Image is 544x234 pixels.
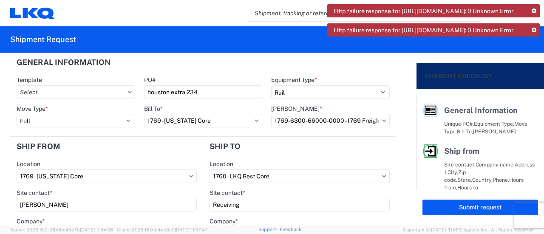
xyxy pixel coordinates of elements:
span: Country, [472,177,493,183]
label: Location [210,160,233,168]
span: [DATE] 11:37:47 [175,227,208,232]
span: Server: 2025.16.0-21b0bc45e7b [10,227,113,232]
input: Select [271,114,390,127]
label: Move Type [17,105,48,113]
label: Equipment Type [271,76,317,84]
input: Select [210,169,390,183]
span: Hours to [457,184,478,191]
button: Submit request [422,200,538,215]
span: Company name, [476,161,515,168]
span: Client: 2025.16.0-b4dc8a9 [117,227,208,232]
h2: General Information [17,58,110,67]
a: Support [258,227,280,232]
input: Shipment, tracking or reference number [248,5,468,21]
a: Feedback [280,227,301,232]
label: Site contact [17,189,52,197]
label: Site contact [210,189,245,197]
input: Select [17,85,135,99]
span: Bill To, [457,128,473,135]
label: Bill To [144,105,163,113]
label: Template [17,76,42,84]
span: Http failure response for [URL][DOMAIN_NAME]: 0 Unknown Error [334,7,513,15]
label: Company [17,217,45,225]
label: PO# [144,76,156,84]
label: [PERSON_NAME] [271,105,322,113]
h2: Shipment Request [10,34,76,45]
span: City, [448,169,458,175]
span: Site contact, [444,161,476,168]
h2: Ship to [210,142,241,151]
span: Ship from [444,147,479,155]
span: [PERSON_NAME] [473,128,516,135]
h2: Ship from [17,142,60,151]
input: Select [17,169,197,183]
span: Unique PO#, [444,121,474,127]
span: State, [457,177,472,183]
span: Equipment Type, [474,121,514,127]
span: Phone, [493,177,509,183]
span: Http failure response for [URL][DOMAIN_NAME]: 0 Unknown Error [334,26,513,34]
label: Location [17,160,40,168]
input: Select [144,114,263,127]
span: [DATE] 11:54:36 [80,227,113,232]
span: Copyright © [DATE]-[DATE] Agistix Inc., All Rights Reserved [403,226,534,234]
label: Company [210,217,238,225]
span: General Information [444,106,518,115]
h2: Shipment Checklist [424,71,492,81]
